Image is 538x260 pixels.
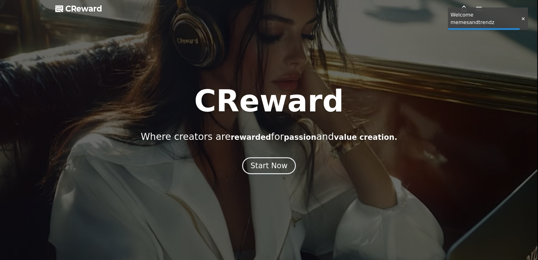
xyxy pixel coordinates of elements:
[242,164,296,169] a: Start Now
[284,133,316,142] span: passion
[65,4,102,14] span: CReward
[334,133,397,142] span: value creation.
[141,131,397,142] p: Where creators are for and
[194,86,344,116] h1: CReward
[242,157,296,174] button: Start Now
[251,161,288,171] div: Start Now
[231,133,271,142] span: rewarded
[55,4,102,14] a: CReward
